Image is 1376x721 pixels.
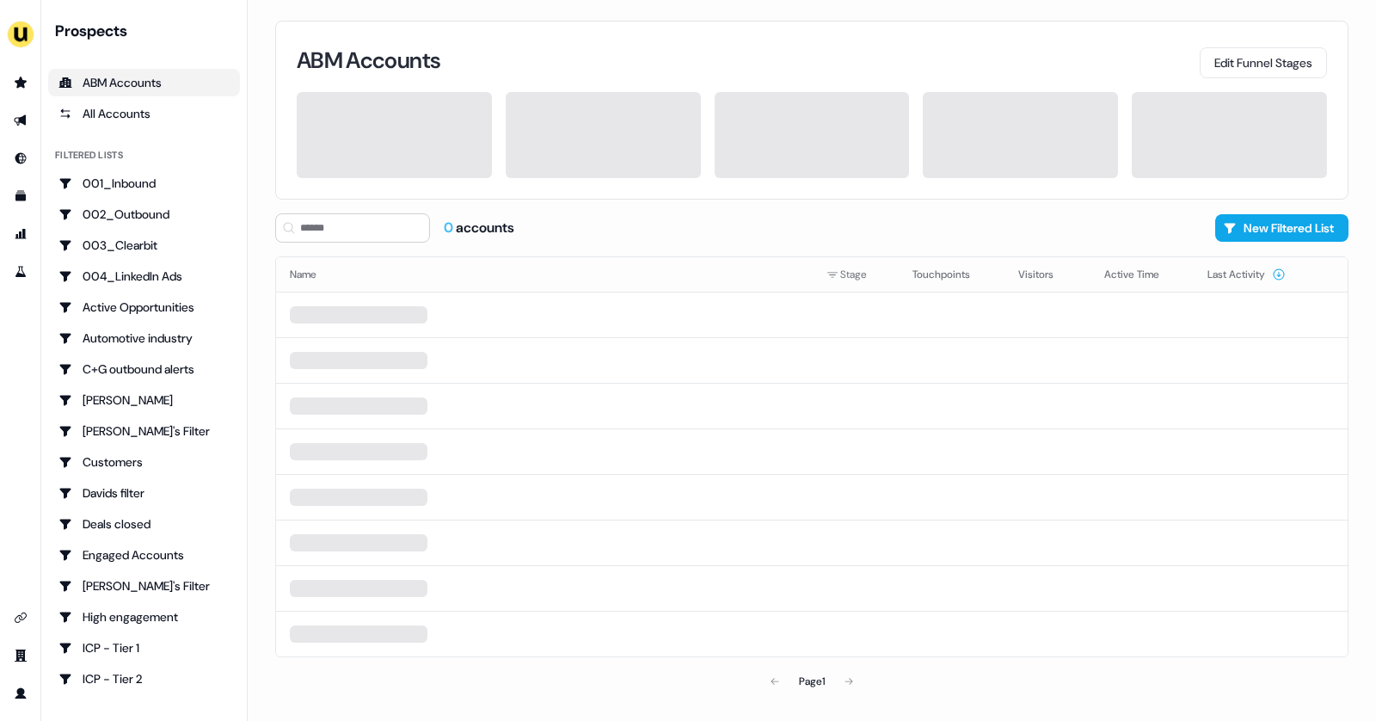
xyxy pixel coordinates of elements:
a: Go to Charlotte's Filter [48,417,240,445]
button: New Filtered List [1215,214,1348,242]
h3: ABM Accounts [297,49,440,71]
a: ABM Accounts [48,69,240,96]
a: Go to templates [7,182,34,210]
div: Filtered lists [55,148,123,163]
div: 002_Outbound [58,206,230,223]
div: Automotive industry [58,330,230,347]
a: Go to 004_LinkedIn Ads [48,262,240,290]
a: All accounts [48,100,240,127]
a: Go to High engagement [48,603,240,631]
button: Last Activity [1207,259,1286,290]
a: Go to ICP - Tier 1 [48,634,240,662]
div: 004_LinkedIn Ads [58,268,230,285]
div: Prospects [55,21,240,41]
a: Go to experiments [7,258,34,286]
div: High engagement [58,608,230,625]
a: Go to Engaged Accounts [48,541,240,569]
div: Deals closed [58,515,230,533]
th: Name [276,257,813,292]
div: 001_Inbound [58,175,230,192]
button: Edit Funnel Stages [1200,47,1327,78]
a: Go to prospects [7,69,34,96]
div: C+G outbound alerts [58,360,230,378]
a: Go to Deals closed [48,510,240,538]
div: ICP - Tier 2 [58,670,230,687]
a: Go to Geneviève's Filter [48,572,240,600]
div: Stage [826,266,885,283]
div: All Accounts [58,105,230,122]
a: Go to profile [7,680,34,707]
div: ICP - Tier 1 [58,639,230,656]
div: [PERSON_NAME]'s Filter [58,422,230,440]
div: accounts [444,219,514,237]
button: Visitors [1018,259,1074,290]
a: Go to 002_Outbound [48,200,240,228]
a: Go to attribution [7,220,34,248]
a: Go to Inbound [7,145,34,172]
a: Go to integrations [7,604,34,632]
div: [PERSON_NAME] [58,391,230,409]
a: Go to team [7,642,34,669]
span: 0 [444,219,456,237]
a: Go to Automotive industry [48,324,240,352]
a: Go to Davids filter [48,479,240,507]
div: Engaged Accounts [58,546,230,564]
div: Davids filter [58,484,230,502]
div: [PERSON_NAME]'s Filter [58,577,230,595]
button: Active Time [1104,259,1180,290]
div: Customers [58,453,230,471]
a: Go to Active Opportunities [48,293,240,321]
div: 003_Clearbit [58,237,230,254]
div: ABM Accounts [58,74,230,91]
a: Go to 003_Clearbit [48,231,240,259]
div: Active Opportunities [58,299,230,316]
a: Go to outbound experience [7,107,34,134]
button: Touchpoints [912,259,991,290]
a: Go to Customers [48,448,240,476]
div: Page 1 [799,673,825,690]
a: Go to 001_Inbound [48,169,240,197]
a: Go to Charlotte Stone [48,386,240,414]
a: Go to C+G outbound alerts [48,355,240,383]
a: Go to ICP - Tier 2 [48,665,240,693]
